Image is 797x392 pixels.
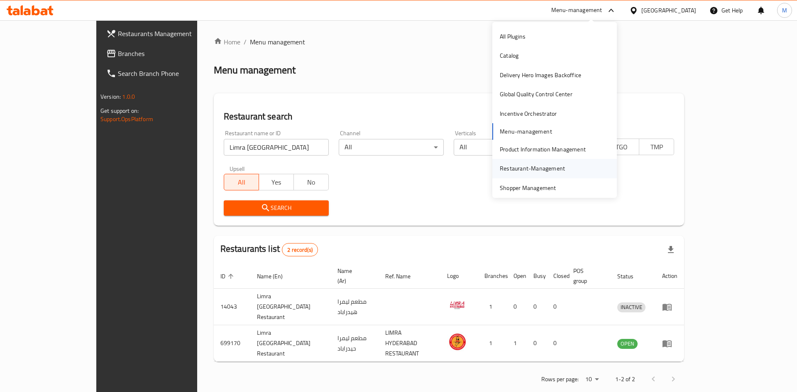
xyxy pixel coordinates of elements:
button: All [224,174,259,190]
td: 0 [527,289,547,325]
span: TGO [608,141,636,153]
th: Logo [440,263,478,289]
span: No [297,176,325,188]
span: Name (En) [257,271,293,281]
span: Get support on: [100,105,139,116]
span: Search Branch Phone [118,68,223,78]
td: LIMRA HYDERABAD RESTAURANT [379,325,441,362]
button: TMP [639,139,674,155]
div: Catalog [500,51,518,60]
a: Search Branch Phone [100,63,230,83]
span: All [227,176,256,188]
span: ID [220,271,236,281]
span: Branches [118,49,223,58]
div: Total records count [282,243,318,256]
div: Rows per page: [582,373,602,386]
span: Restaurants Management [118,29,223,39]
span: Yes [262,176,291,188]
h2: Restaurant search [224,110,674,123]
button: TGO [604,139,639,155]
td: 1 [478,289,507,325]
td: Limra [GEOGRAPHIC_DATA] Restaurant [250,325,331,362]
td: Limra [GEOGRAPHIC_DATA] Restaurant [250,289,331,325]
div: All [454,139,559,156]
p: 1-2 of 2 [615,374,635,385]
img: Limra Hyderabad Restaurant [447,331,468,352]
td: 1 [507,325,527,362]
button: Search [224,200,329,216]
button: Yes [259,174,294,190]
div: Menu [662,338,677,348]
span: 1.0.0 [122,91,135,102]
a: Support.OpsPlatform [100,114,153,124]
span: M [782,6,787,15]
span: Search [230,203,322,213]
table: enhanced table [214,263,684,362]
h2: Menu management [214,63,296,77]
h2: Restaurants list [220,243,318,256]
span: 2 record(s) [282,246,318,254]
td: 0 [527,325,547,362]
div: INACTIVE [617,302,645,312]
img: Limra Hyderabad Restaurant [447,295,468,316]
th: Closed [547,263,567,289]
li: / [244,37,247,47]
span: Menu management [250,37,305,47]
button: No [293,174,329,190]
div: All Plugins [500,32,526,41]
div: Incentive Orchestrator [500,109,557,118]
span: TMP [643,141,671,153]
span: INACTIVE [617,302,645,312]
span: OPEN [617,339,638,348]
span: POS group [573,266,601,286]
div: Menu [662,302,677,312]
th: Busy [527,263,547,289]
input: Search for restaurant name or ID.. [224,139,329,156]
div: Shopper Management [500,183,556,192]
th: Action [655,263,684,289]
div: Export file [661,240,681,260]
td: 0 [507,289,527,325]
span: Status [617,271,644,281]
td: 699170 [214,325,250,362]
a: Restaurants Management [100,24,230,44]
td: 14043 [214,289,250,325]
th: Open [507,263,527,289]
div: Delivery Hero Images Backoffice [500,71,581,80]
th: Branches [478,263,507,289]
nav: breadcrumb [214,37,684,47]
div: Global Quality Control Center [500,90,572,99]
td: 0 [547,325,567,362]
div: Product Information Management [500,145,586,154]
span: Ref. Name [385,271,421,281]
div: [GEOGRAPHIC_DATA] [641,6,696,15]
td: مطعم ليمرا حيدراباد [331,325,379,362]
div: Menu-management [551,5,602,15]
td: 1 [478,325,507,362]
p: Rows per page: [541,374,579,385]
a: Branches [100,44,230,63]
span: Name (Ar) [337,266,369,286]
td: مطعم ليمرا هيدراباد [331,289,379,325]
span: Version: [100,91,121,102]
label: Upsell [230,166,245,171]
td: 0 [547,289,567,325]
div: All [339,139,444,156]
div: Restaurant-Management [500,164,565,173]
